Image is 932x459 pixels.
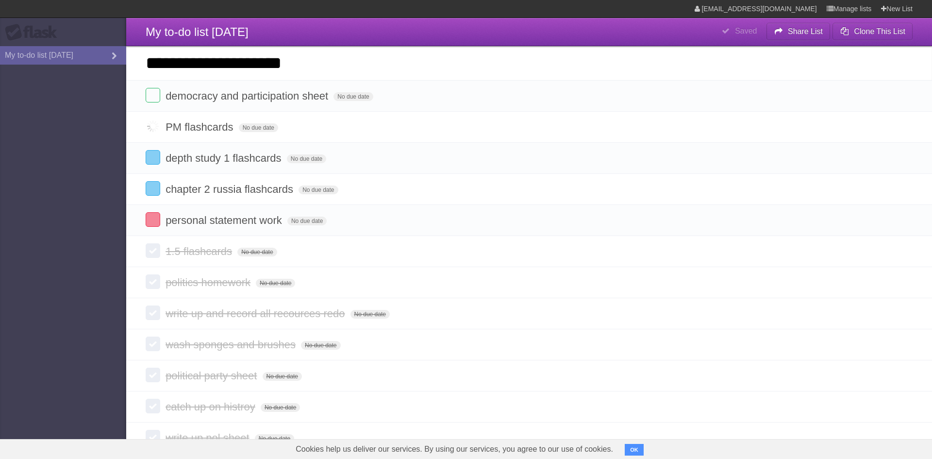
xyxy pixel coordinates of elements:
[146,274,160,289] label: Done
[239,123,278,132] span: No due date
[350,310,390,319] span: No due date
[766,23,831,40] button: Share List
[166,432,251,444] span: write up pol sheet
[166,90,331,102] span: democracy and participation sheet
[146,337,160,351] label: Done
[263,372,302,381] span: No due date
[286,440,623,459] span: Cookies help us deliver our services. By using our services, you agree to our use of cookies.
[261,403,300,412] span: No due date
[625,444,644,456] button: OK
[166,214,284,226] span: personal statement work
[854,27,905,35] b: Clone This List
[146,212,160,227] label: Done
[146,88,160,102] label: Done
[301,341,340,350] span: No due date
[5,24,63,41] div: Flask
[237,248,277,256] span: No due date
[832,23,913,40] button: Clone This List
[255,434,294,443] span: No due date
[146,119,160,134] label: Done
[299,186,338,194] span: No due date
[146,150,160,165] label: Done
[146,181,160,196] label: Done
[146,430,160,444] label: Done
[166,401,258,413] span: catch up on histroy
[166,121,235,133] span: PM flashcards
[166,245,234,257] span: 1.5 flashcards
[333,92,373,101] span: No due date
[166,307,347,320] span: write up and record all recources redo
[166,370,259,382] span: political party sheet
[146,243,160,258] label: Done
[146,306,160,320] label: Done
[146,399,160,413] label: Done
[146,25,249,38] span: My to-do list [DATE]
[166,276,253,289] span: politics homework
[166,339,298,351] span: wash sponges and brushes
[287,154,326,163] span: No due date
[166,183,296,195] span: chapter 2 russia flashcards
[287,217,327,225] span: No due date
[146,368,160,382] label: Done
[166,152,283,164] span: depth study 1 flashcards
[788,27,823,35] b: Share List
[256,279,295,288] span: No due date
[735,27,757,35] b: Saved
